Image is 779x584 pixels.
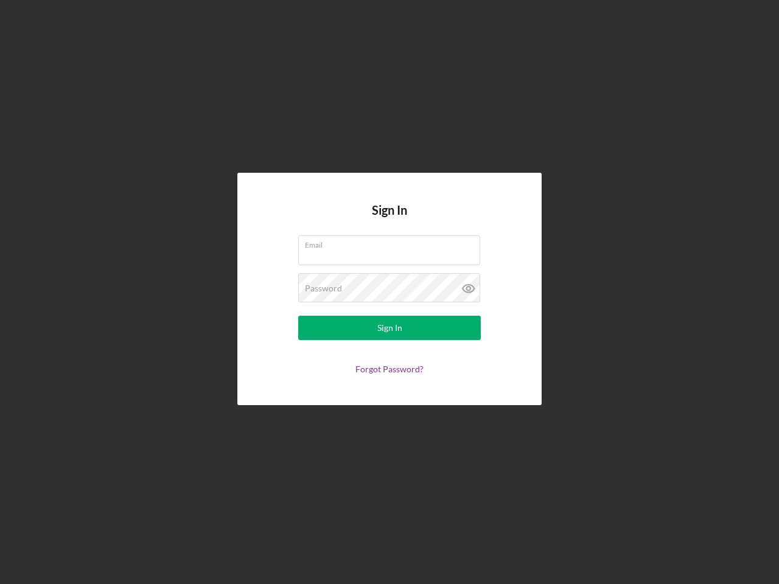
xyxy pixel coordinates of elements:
h4: Sign In [372,203,407,235]
a: Forgot Password? [355,364,424,374]
label: Password [305,283,342,293]
div: Sign In [377,316,402,340]
label: Email [305,236,480,249]
button: Sign In [298,316,481,340]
